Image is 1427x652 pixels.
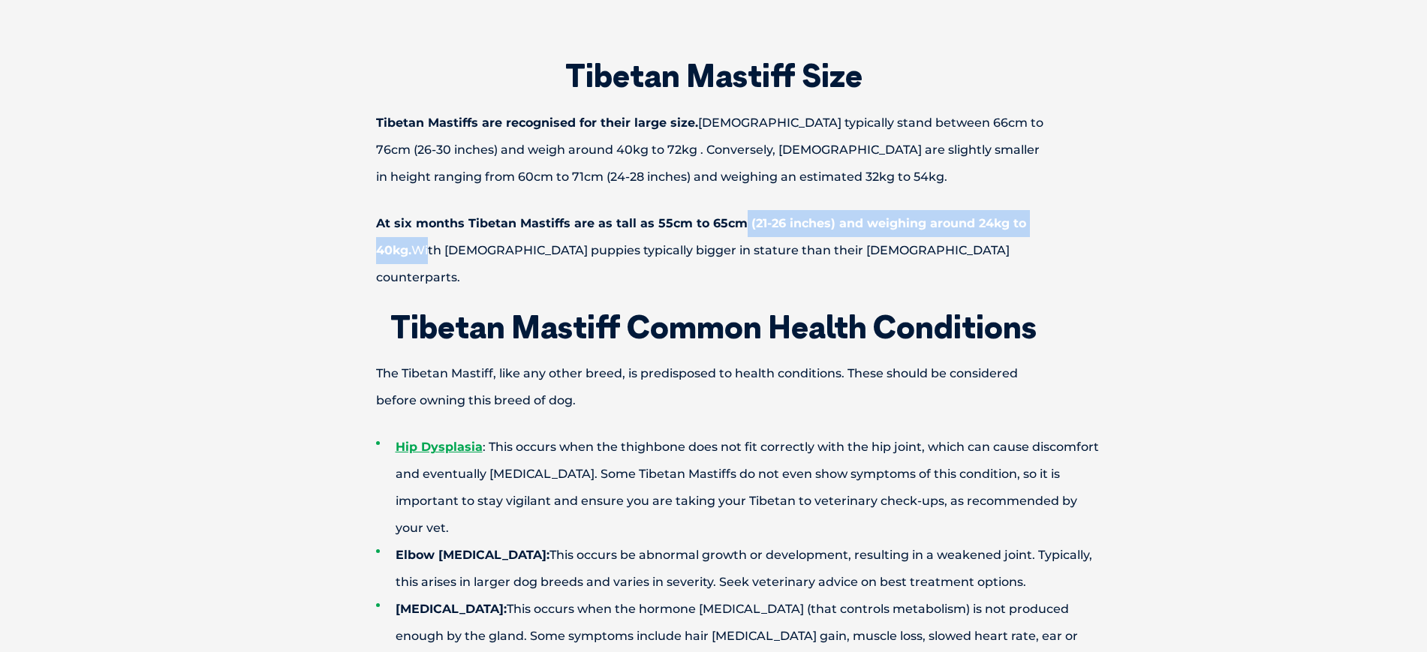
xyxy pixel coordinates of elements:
strong: Tibetan Mastiffs are recognised for their large size. [376,116,698,130]
strong: Elbow [MEDICAL_DATA]: [396,548,549,562]
h2: Tibetan Mastiff Size [324,60,1104,92]
strong: [MEDICAL_DATA]: [396,602,507,616]
strong: At six months Tibetan Mastiffs are as tall as 55cm to 65cm (21-26 inches) and weighing around 24k... [376,216,1026,257]
h2: Tibetan Mastiff Common Health Conditions [324,311,1104,343]
a: Hip Dysplasia [396,440,483,454]
p: The Tibetan Mastiff, like any other breed, is predisposed to health conditions. These should be c... [324,360,1104,414]
li: : This occurs when the thighbone does not fit correctly with the hip joint, which can cause disco... [376,434,1104,542]
li: This occurs be abnormal growth or development, resulting in a weakened joint. Typically, this ari... [376,542,1104,596]
p: [DEMOGRAPHIC_DATA] typically stand between 66cm to 76cm (26-30 inches) and weigh around 40kg to 7... [324,110,1104,191]
p: With [DEMOGRAPHIC_DATA] puppies typically bigger in stature than their [DEMOGRAPHIC_DATA] counter... [324,210,1104,291]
